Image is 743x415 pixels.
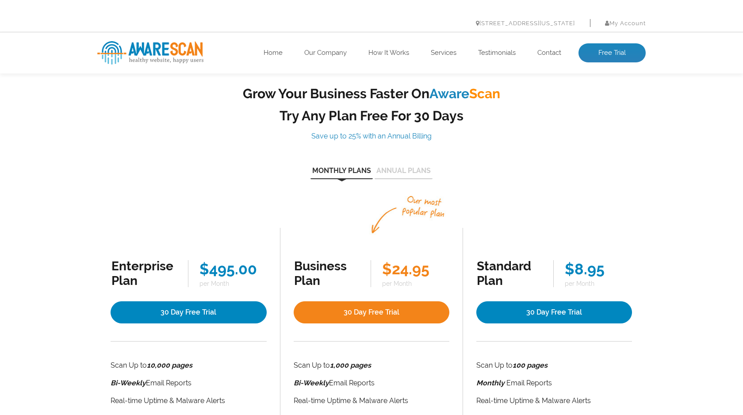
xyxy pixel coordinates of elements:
[476,359,632,372] li: Scan Up to
[294,377,449,389] li: Email Reports
[97,41,203,65] img: AwareScan
[565,260,631,278] div: $8.95
[111,379,146,387] i: Bi-Weekly
[330,361,371,369] strong: 1,000 pages
[310,167,373,179] button: Monthly Plans
[294,259,360,288] div: Business Plan
[565,280,631,287] span: per Month
[477,259,542,288] div: Standard Plan
[199,260,266,278] div: $495.00
[382,260,448,278] div: $24.95
[111,377,267,389] li: Email Reports
[429,86,469,101] span: Aware
[476,395,632,407] li: Real-time Uptime & Malware Alerts
[294,359,449,372] li: Scan Up to
[111,301,267,323] a: 30 Day Free Trial
[375,167,433,179] button: Annual Plans
[311,132,432,140] span: Save up to 25% with an Annual Billing
[199,280,266,287] span: per Month
[476,301,632,323] a: 30 Day Free Trial
[111,259,177,288] div: Enterprise Plan
[476,377,632,389] li: Email Reports
[469,86,500,101] span: Scan
[234,86,509,101] h2: Grow Your Business Faster On
[476,379,505,387] strong: Monthly
[111,359,267,372] li: Scan Up to
[111,395,267,407] li: Real-time Uptime & Malware Alerts
[578,43,646,63] a: Free Trial
[294,301,449,323] a: 30 Day Free Trial
[382,280,448,287] span: per Month
[147,361,192,369] strong: 10,000 pages
[294,379,329,387] i: Bi-Weekly
[234,108,509,123] h2: Try Any Plan Free For 30 Days
[513,361,548,369] strong: 100 pages
[294,395,449,407] li: Real-time Uptime & Malware Alerts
